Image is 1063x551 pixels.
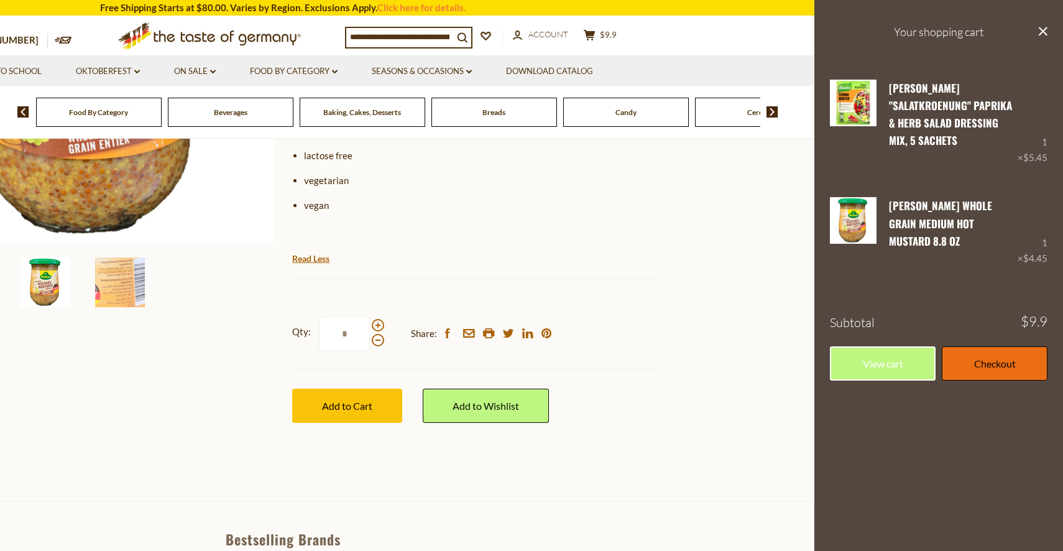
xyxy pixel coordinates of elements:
[600,30,617,40] span: $9.9
[942,346,1047,381] a: Checkout
[615,108,637,117] a: Candy
[304,148,656,164] li: lactose free
[1023,152,1047,163] span: $5.45
[174,65,216,78] a: On Sale
[304,198,656,213] li: vegan
[513,28,568,42] a: Account
[830,80,877,126] img: Knorr "Salatkroenung" Paprika & Herb Salad Dressing Mix, 5 sachets
[766,106,778,118] img: next arrow
[830,197,877,244] img: Kuehne Whole Grain Medium Hot Mustard 8.8 oz
[292,389,402,423] button: Add to Cart
[17,106,29,118] img: previous arrow
[889,198,992,249] a: [PERSON_NAME] Whole Grain Medium Hot Mustard 8.8 oz
[830,197,877,266] a: Kuehne Whole Grain Medium Hot Mustard 8.8 oz
[830,80,877,166] a: Knorr "Salatkroenung" Paprika & Herb Salad Dressing Mix, 5 sachets
[95,257,145,307] img: Kuehne Whole Grain Medium Hot Mustard 8.8 oz
[21,257,70,307] img: Kuehne Whole Grain Medium Hot Mustard 8.8 oz
[250,65,338,78] a: Food By Category
[1021,315,1047,328] span: $9.9
[323,108,401,117] a: Baking, Cakes, Desserts
[1018,80,1047,166] div: 1 ×
[411,326,437,341] span: Share:
[76,65,140,78] a: Oktoberfest
[292,324,311,340] strong: Qty:
[69,108,128,117] a: Food By Category
[214,108,247,117] a: Beverages
[747,108,768,117] a: Cereal
[372,65,472,78] a: Seasons & Occasions
[322,400,372,412] span: Add to Cart
[528,29,568,39] span: Account
[319,317,370,351] input: Qty:
[889,80,1012,149] a: [PERSON_NAME] "Salatkroenung" Paprika & Herb Salad Dressing Mix, 5 sachets
[482,108,505,117] a: Breads
[830,346,936,381] a: View cart
[292,252,329,265] a: Read Less
[1023,252,1047,264] span: $4.45
[1018,197,1047,266] div: 1 ×
[423,389,549,423] a: Add to Wishlist
[830,315,875,330] span: Subtotal
[377,2,466,13] a: Click here for details.
[581,29,619,45] button: $9.9
[506,65,593,78] a: Download Catalog
[304,173,656,188] li: vegetarian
